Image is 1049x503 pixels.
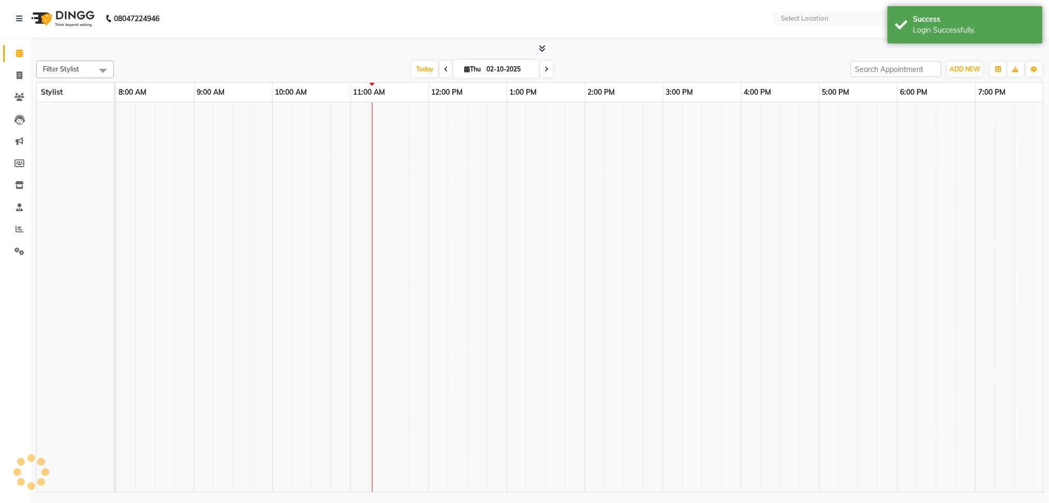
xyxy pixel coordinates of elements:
[851,61,941,77] input: Search Appointment
[742,85,774,100] a: 4:00 PM
[913,14,1035,25] div: Success
[507,85,540,100] a: 1:00 PM
[820,85,852,100] a: 5:00 PM
[273,85,310,100] a: 10:00 AM
[114,4,159,33] b: 08047224946
[26,4,97,33] img: logo
[585,85,618,100] a: 2:00 PM
[663,85,696,100] a: 3:00 PM
[462,65,483,73] span: Thu
[948,62,983,77] button: ADD NEW
[913,25,1035,36] div: Login Successfully.
[976,85,1009,100] a: 7:00 PM
[351,85,388,100] a: 11:00 AM
[412,61,438,77] span: Today
[195,85,228,100] a: 9:00 AM
[429,85,466,100] a: 12:00 PM
[41,87,63,97] span: Stylist
[781,13,829,24] div: Select Location
[898,85,930,100] a: 6:00 PM
[43,65,79,73] span: Filter Stylist
[483,62,535,77] input: 2025-10-02
[116,85,149,100] a: 8:00 AM
[950,65,981,73] span: ADD NEW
